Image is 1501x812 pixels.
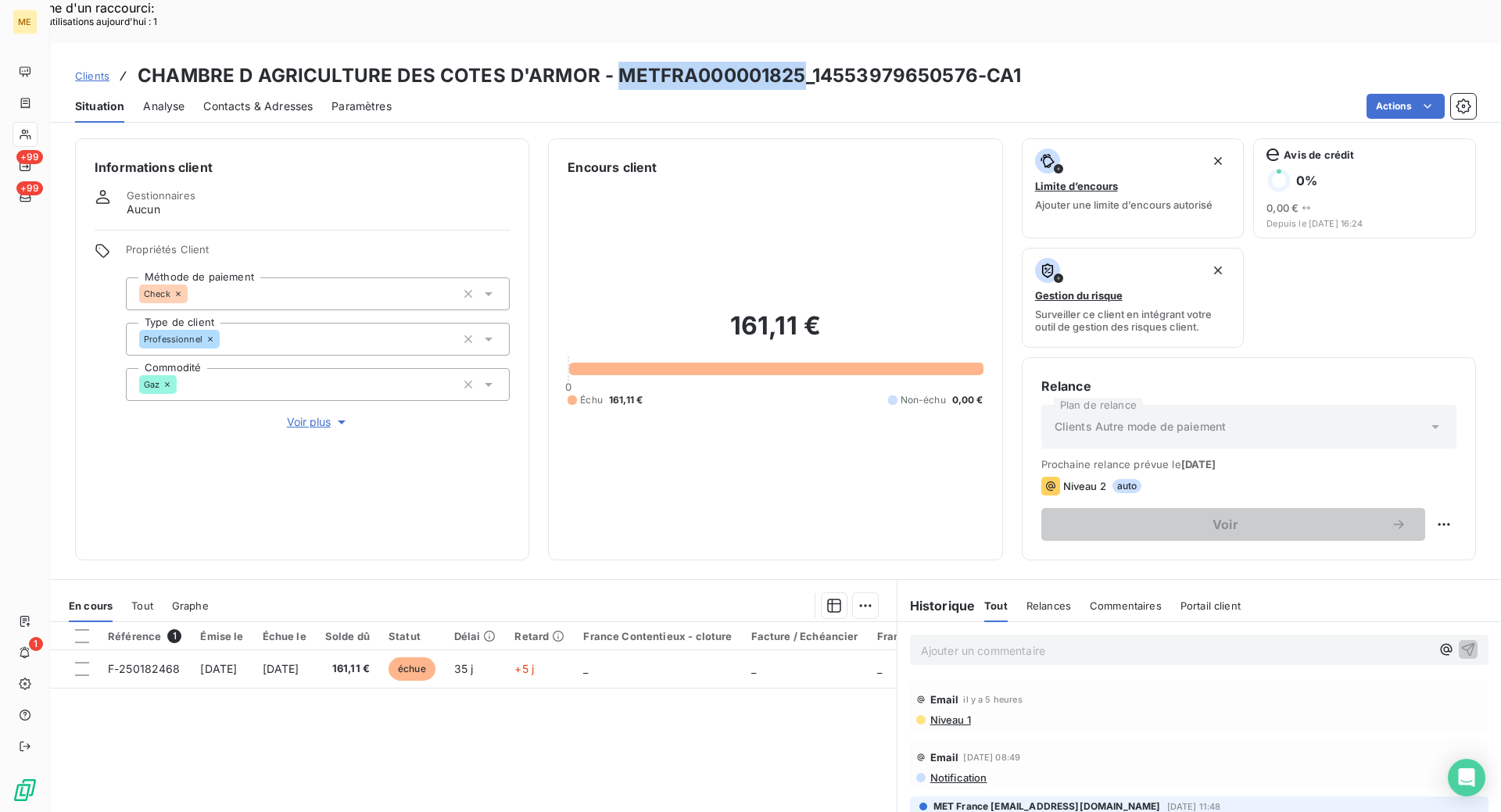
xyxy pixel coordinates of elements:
[263,630,306,642] div: Échue le
[69,599,113,612] span: En cours
[1022,138,1245,238] button: Limite d’encoursAjouter une limite d’encours autorisé
[144,289,170,299] span: Check
[143,98,184,114] span: Analyse
[565,381,571,393] span: 0
[454,630,496,642] div: Délai
[1055,419,1227,435] span: Clients Autre mode de paiement
[220,332,232,346] input: Ajouter une valeur
[325,661,370,677] span: 161,11 €
[1060,518,1391,531] span: Voir
[200,630,243,642] div: Émise le
[389,630,435,642] div: Statut
[583,662,588,675] span: _
[263,662,299,675] span: [DATE]
[930,693,959,706] span: Email
[897,596,976,615] h6: Historique
[1035,180,1118,192] span: Limite d’encours
[1035,199,1213,211] span: Ajouter une limite d’encours autorisé
[1035,308,1231,333] span: Surveiller ce client en intégrant votre outil de gestion des risques client.
[144,380,159,389] span: Gaz
[287,414,349,430] span: Voir plus
[1181,458,1216,470] span: [DATE]
[877,662,882,675] span: _
[1180,599,1241,612] span: Portail client
[127,189,195,202] span: Gestionnaires
[1367,94,1445,119] button: Actions
[580,393,603,407] span: Échu
[583,630,732,642] div: France Contentieux - cloture
[1448,759,1485,796] div: Open Intercom Messenger
[138,62,1021,90] h3: CHAMBRE D AGRICULTURE DES COTES D'ARMOR - METFRA000001825_14553979650576-CA1
[325,630,370,642] div: Solde dû
[108,629,181,643] div: Référence
[127,202,160,217] span: Aucun
[1266,202,1299,214] span: 0,00 €
[1041,458,1456,470] span: Prochaine relance prévue le
[177,377,189,392] input: Ajouter une valeur
[929,714,971,726] span: Niveau 1
[200,662,237,675] span: [DATE]
[751,662,756,675] span: _
[568,158,657,177] h6: Encours client
[1112,479,1142,493] span: auto
[389,657,435,681] span: échue
[1284,148,1354,161] span: Avis de crédit
[29,637,43,651] span: 1
[13,778,38,803] img: Logo LeanPay
[126,243,510,265] span: Propriétés Client
[1063,480,1106,492] span: Niveau 2
[1041,508,1425,541] button: Voir
[16,181,43,195] span: +99
[131,599,153,612] span: Tout
[75,98,124,114] span: Situation
[454,662,474,675] span: 35 j
[609,393,643,407] span: 161,11 €
[1041,377,1456,395] h6: Relance
[16,150,43,164] span: +99
[1090,599,1162,612] span: Commentaires
[331,98,392,114] span: Paramètres
[75,68,109,84] a: Clients
[167,629,181,643] span: 1
[901,393,946,407] span: Non-échu
[188,287,200,301] input: Ajouter une valeur
[1035,289,1123,302] span: Gestion du risque
[952,393,983,407] span: 0,00 €
[514,630,564,642] div: Retard
[1296,173,1317,188] h6: 0 %
[877,630,1040,642] div: France Contentieux - ouverture
[751,630,858,642] div: Facture / Echéancier
[963,695,1022,704] span: il y a 5 heures
[1022,248,1245,348] button: Gestion du risqueSurveiller ce client en intégrant votre outil de gestion des risques client.
[929,771,987,784] span: Notification
[984,599,1008,612] span: Tout
[1167,802,1221,811] span: [DATE] 11:48
[568,310,983,357] h2: 161,11 €
[930,751,959,764] span: Email
[1026,599,1071,612] span: Relances
[126,413,510,431] button: Voir plus
[108,662,181,675] span: F-250182468
[172,599,209,612] span: Graphe
[75,70,109,82] span: Clients
[1266,219,1463,228] span: Depuis le [DATE] 16:24
[963,753,1020,762] span: [DATE] 08:49
[514,662,534,675] span: +5 j
[144,334,202,344] span: Professionnel
[203,98,313,114] span: Contacts & Adresses
[95,158,510,177] h6: Informations client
